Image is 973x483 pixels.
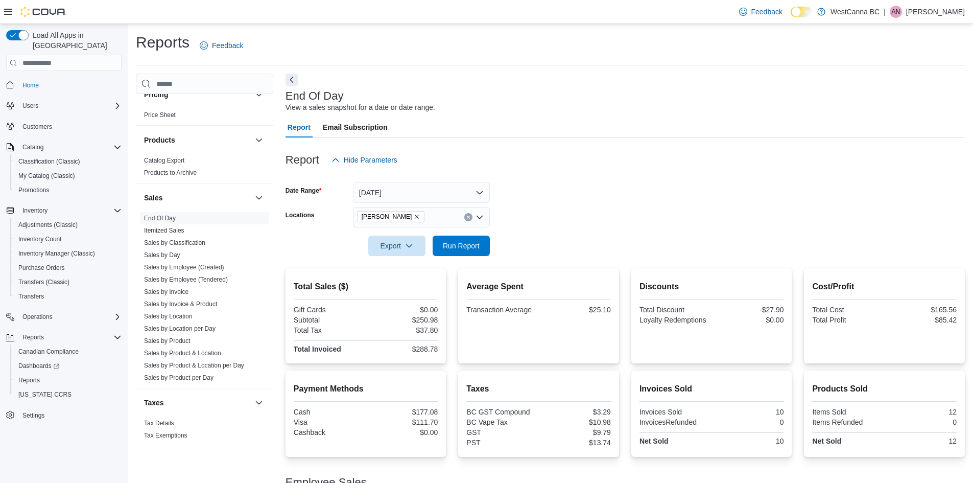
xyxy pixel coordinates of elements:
p: [PERSON_NAME] [906,6,965,18]
span: Sales by Classification [144,239,205,247]
div: $85.42 [887,316,957,324]
button: Remove WestCanna - Robson from selection in this group [414,214,420,220]
span: My Catalog (Classic) [18,172,75,180]
h3: Report [286,154,319,166]
div: Subtotal [294,316,364,324]
button: Sales [253,192,265,204]
button: Hide Parameters [327,150,401,170]
span: Sales by Invoice [144,288,188,296]
span: Classification (Classic) [18,157,80,166]
div: Cash [294,408,364,416]
h2: Products Sold [812,383,957,395]
div: Loyalty Redemptions [639,316,709,324]
h2: Average Spent [466,281,611,293]
span: Tax Details [144,419,174,427]
button: Users [18,100,42,112]
span: Report [288,117,311,137]
div: Gift Cards [294,306,364,314]
button: Products [144,135,251,145]
div: Visa [294,418,364,426]
span: Transfers [18,292,44,301]
button: [US_STATE] CCRS [10,387,126,402]
h2: Payment Methods [294,383,438,395]
span: Promotions [14,184,122,196]
button: Taxes [253,397,265,409]
button: My Catalog (Classic) [10,169,126,183]
span: Dashboards [14,360,122,372]
a: Promotions [14,184,54,196]
span: Purchase Orders [18,264,65,272]
a: Reports [14,374,44,386]
button: Catalog [18,141,48,153]
span: Settings [18,409,122,422]
div: $13.74 [541,439,611,447]
a: Price Sheet [144,111,176,119]
span: Operations [22,313,53,321]
div: $25.10 [541,306,611,314]
button: Users [2,99,126,113]
a: Inventory Manager (Classic) [14,247,99,260]
span: Dashboards [18,362,59,370]
button: Products [253,134,265,146]
strong: Net Sold [639,437,669,445]
button: Sales [144,193,251,203]
div: Aryan Nowroozpoordailami [890,6,902,18]
div: $288.78 [368,345,438,353]
span: Canadian Compliance [14,346,122,358]
div: $250.98 [368,316,438,324]
span: Users [18,100,122,112]
a: Sales by Invoice & Product [144,301,217,308]
div: Invoices Sold [639,408,709,416]
h3: Pricing [144,89,168,100]
a: Settings [18,409,49,422]
div: $177.08 [368,408,438,416]
span: [US_STATE] CCRS [18,390,72,399]
div: BC Vape Tax [466,418,536,426]
a: Sales by Product per Day [144,374,213,381]
button: Settings [2,408,126,423]
button: Export [368,236,425,256]
label: Date Range [286,187,322,195]
div: Total Profit [812,316,882,324]
strong: Net Sold [812,437,841,445]
h3: End Of Day [286,90,344,102]
span: Adjustments (Classic) [18,221,78,229]
h2: Total Sales ($) [294,281,438,293]
a: Transfers [14,290,48,303]
span: Transfers [14,290,122,303]
button: Reports [18,331,48,343]
a: Adjustments (Classic) [14,219,82,231]
span: Itemized Sales [144,226,184,235]
h2: Discounts [639,281,784,293]
div: InvoicesRefunded [639,418,709,426]
button: Classification (Classic) [10,154,126,169]
button: Purchase Orders [10,261,126,275]
button: Home [2,77,126,92]
a: Canadian Compliance [14,346,83,358]
strong: Total Invoiced [294,345,341,353]
button: Pricing [144,89,251,100]
a: Transfers (Classic) [14,276,74,288]
input: Dark Mode [791,7,812,17]
div: $0.00 [714,316,784,324]
a: Classification (Classic) [14,155,84,168]
a: Dashboards [14,360,63,372]
div: Pricing [136,109,273,125]
span: Settings [22,411,44,420]
button: Reports [10,373,126,387]
span: Export [374,236,419,256]
div: Sales [136,212,273,388]
div: PST [466,439,536,447]
h3: Products [144,135,175,145]
span: Washington CCRS [14,388,122,401]
button: Inventory Manager (Classic) [10,246,126,261]
span: Adjustments (Classic) [14,219,122,231]
h2: Cost/Profit [812,281,957,293]
button: Open list of options [476,213,484,221]
span: Reports [18,376,40,384]
button: Pricing [253,88,265,101]
button: Reports [2,330,126,344]
button: [DATE] [353,182,490,203]
div: 12 [887,437,957,445]
div: $111.70 [368,418,438,426]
